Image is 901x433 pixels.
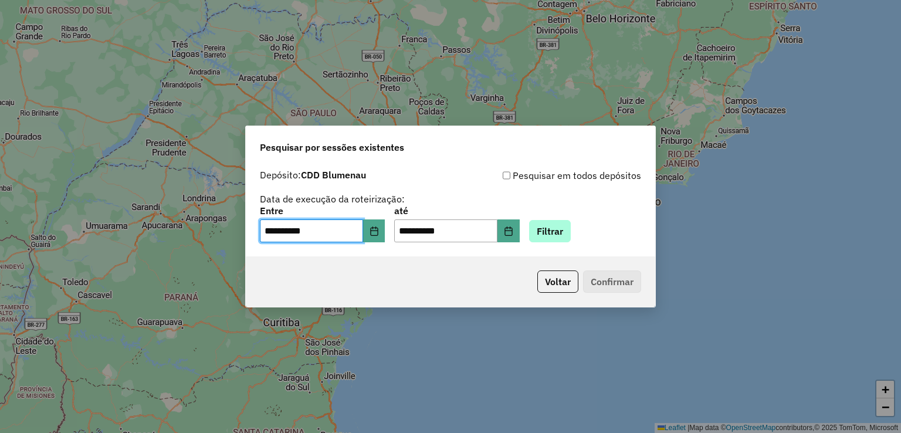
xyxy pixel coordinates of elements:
[450,168,641,182] div: Pesquisar em todos depósitos
[260,192,405,206] label: Data de execução da roteirização:
[260,168,366,182] label: Depósito:
[260,140,404,154] span: Pesquisar por sessões existentes
[529,220,571,242] button: Filtrar
[260,204,385,218] label: Entre
[537,270,578,293] button: Voltar
[394,204,519,218] label: até
[363,219,385,243] button: Choose Date
[497,219,520,243] button: Choose Date
[301,169,366,181] strong: CDD Blumenau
